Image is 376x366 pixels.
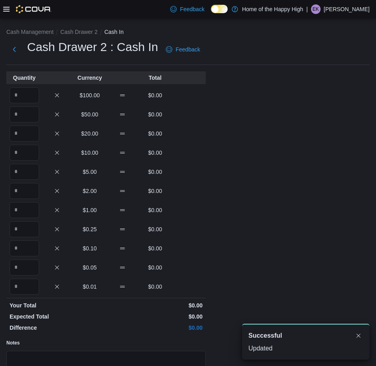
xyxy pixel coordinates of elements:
input: Quantity [10,221,39,237]
p: $0.00 [140,244,170,252]
div: Notification [248,331,363,340]
p: $0.10 [75,244,104,252]
input: Quantity [10,202,39,218]
nav: An example of EuiBreadcrumbs [6,28,370,37]
p: $50.00 [75,110,104,118]
p: [PERSON_NAME] [324,4,370,14]
p: $0.00 [140,91,170,99]
p: $5.00 [75,168,104,176]
div: Updated [248,344,363,353]
button: Cash Drawer 2 [60,29,97,35]
p: Currency [75,74,104,82]
p: Expected Total [10,313,104,321]
button: Cash In [104,29,124,35]
p: Total [140,74,170,82]
p: | [306,4,308,14]
input: Quantity [10,279,39,295]
p: $0.00 [140,206,170,214]
input: Quantity [10,183,39,199]
a: Feedback [167,1,207,17]
div: Evan Kaybidge [311,4,321,14]
p: $0.00 [140,283,170,291]
p: Home of the Happy High [242,4,303,14]
input: Quantity [10,106,39,122]
p: $100.00 [75,91,104,99]
input: Quantity [10,87,39,103]
span: EK [313,4,319,14]
p: $0.00 [140,149,170,157]
h1: Cash Drawer 2 : Cash In [27,39,158,55]
p: $20.00 [75,130,104,138]
input: Quantity [10,126,39,142]
p: $0.00 [108,301,203,309]
input: Dark Mode [211,5,228,13]
label: Notes [6,340,20,346]
p: $0.00 [140,110,170,118]
input: Quantity [10,260,39,275]
p: $0.00 [140,187,170,195]
button: Cash Management [6,29,53,35]
p: Difference [10,324,104,332]
p: $0.00 [108,313,203,321]
p: $0.00 [140,225,170,233]
p: $0.05 [75,264,104,272]
p: $0.00 [108,324,203,332]
span: Feedback [180,5,204,13]
a: Feedback [163,41,203,57]
p: $2.00 [75,187,104,195]
button: Dismiss toast [354,331,363,340]
button: Next [6,41,22,57]
p: $0.25 [75,225,104,233]
input: Quantity [10,240,39,256]
p: Quantity [10,74,39,82]
input: Quantity [10,145,39,161]
img: Cova [16,5,51,13]
span: Successful [248,331,282,340]
p: $0.00 [140,130,170,138]
span: Feedback [175,45,200,53]
p: $0.01 [75,283,104,291]
p: $0.00 [140,168,170,176]
input: Quantity [10,164,39,180]
p: $10.00 [75,149,104,157]
p: Your Total [10,301,104,309]
p: $1.00 [75,206,104,214]
p: $0.00 [140,264,170,272]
